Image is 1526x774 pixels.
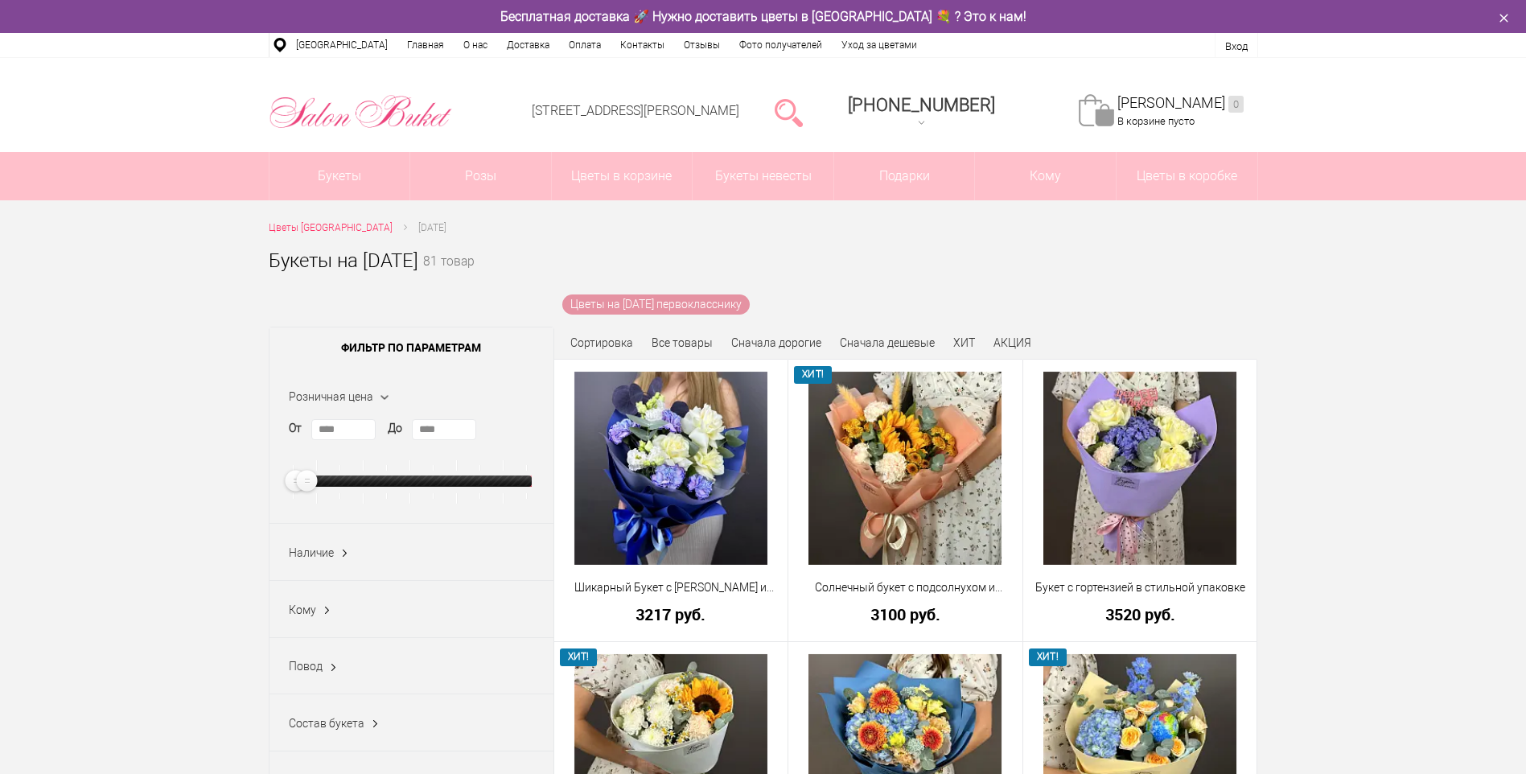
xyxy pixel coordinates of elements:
[565,606,778,623] a: 3217 руб.
[269,91,453,133] img: Цветы Нижний Новгород
[289,717,364,730] span: Состав букета
[1117,94,1244,113] a: [PERSON_NAME]
[1117,152,1257,200] a: Цветы в коробке
[269,246,418,275] h1: Букеты на [DATE]
[289,546,334,559] span: Наличие
[565,579,778,596] a: Шикарный Букет с [PERSON_NAME] и [PERSON_NAME]
[838,89,1005,135] a: [PHONE_NUMBER]
[953,336,975,349] a: ХИТ
[269,222,393,233] span: Цветы [GEOGRAPHIC_DATA]
[454,33,497,57] a: О нас
[562,294,750,315] a: Цветы на [DATE] первокласснику
[993,336,1031,349] a: АКЦИЯ
[269,152,410,200] a: Букеты
[560,648,598,665] span: ХИТ!
[286,33,397,57] a: [GEOGRAPHIC_DATA]
[559,33,611,57] a: Оплата
[289,660,323,673] span: Повод
[674,33,730,57] a: Отзывы
[418,222,446,233] span: [DATE]
[794,366,832,383] span: ХИТ!
[423,256,475,294] small: 81 товар
[848,95,995,115] span: [PHONE_NUMBER]
[652,336,713,349] a: Все товары
[730,33,832,57] a: Фото получателей
[799,579,1012,596] a: Солнечный букет с подсолнухом и диантусами
[410,152,551,200] a: Розы
[975,152,1116,200] span: Кому
[611,33,674,57] a: Контакты
[1029,648,1067,665] span: ХИТ!
[799,606,1012,623] a: 3100 руб.
[1228,96,1244,113] ins: 0
[574,372,767,565] img: Шикарный Букет с Розами и Синими Диантусами
[1117,115,1195,127] span: В корзине пусто
[693,152,833,200] a: Букеты невесты
[269,327,553,368] span: Фильтр по параметрам
[532,103,739,118] a: [STREET_ADDRESS][PERSON_NAME]
[1034,579,1247,596] a: Букет с гортензией в стильной упаковке
[832,33,927,57] a: Уход за цветами
[840,336,935,349] a: Сначала дешевые
[289,390,373,403] span: Розничная цена
[834,152,975,200] a: Подарки
[269,220,393,237] a: Цветы [GEOGRAPHIC_DATA]
[388,420,402,437] label: До
[497,33,559,57] a: Доставка
[1225,40,1248,52] a: Вход
[289,603,316,616] span: Кому
[289,420,302,437] label: От
[570,336,633,349] span: Сортировка
[731,336,821,349] a: Сначала дорогие
[552,152,693,200] a: Цветы в корзине
[1034,606,1247,623] a: 3520 руб.
[808,372,1002,565] img: Солнечный букет с подсолнухом и диантусами
[1043,372,1236,565] img: Букет с гортензией в стильной упаковке
[257,8,1270,25] div: Бесплатная доставка 🚀 Нужно доставить цветы в [GEOGRAPHIC_DATA] 💐 ? Это к нам!
[397,33,454,57] a: Главная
